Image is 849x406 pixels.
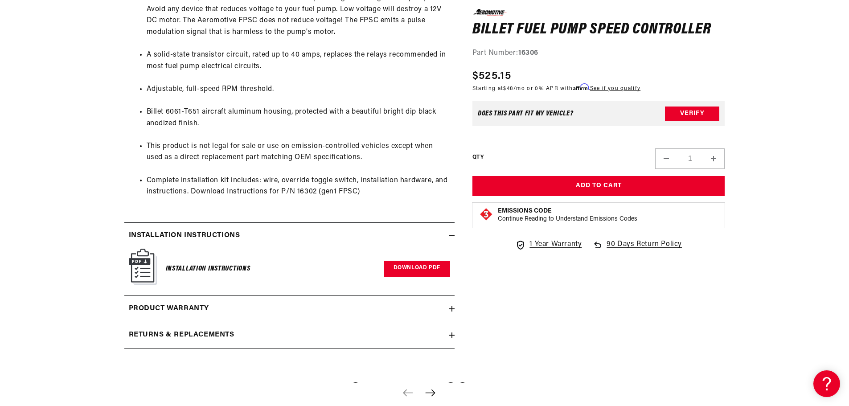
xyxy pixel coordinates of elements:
summary: Product warranty [124,296,455,322]
button: Previous slide [398,383,418,403]
li: Billet 6061-T651 aircraft aluminum housing, protected with a beautiful bright dip black anodized ... [147,107,450,129]
div: Does This part fit My vehicle? [478,110,574,117]
button: Next slide [421,383,440,403]
p: Starting at /mo or 0% APR with . [472,84,640,92]
span: 1 Year Warranty [529,239,582,250]
button: Emissions CodeContinue Reading to Understand Emissions Codes [498,207,637,223]
label: QTY [472,154,484,161]
button: Verify [665,107,719,121]
img: Instruction Manual [129,249,157,285]
li: This product is not legal for sale or use on emission-controlled vehicles except when used as a d... [147,141,450,164]
a: See if you qualify - Learn more about Affirm Financing (opens in modal) [590,86,640,91]
span: 90 Days Return Policy [607,239,682,259]
button: Add to Cart [472,176,725,196]
span: Affirm [573,83,589,90]
li: Complete installation kit includes: wire, override toggle switch, installation hardware, and inst... [147,175,450,198]
h2: Product warranty [129,303,209,315]
li: A solid-state transistor circuit, rated up to 40 amps, replaces the relays recommended in most fu... [147,49,450,72]
a: Download PDF [384,261,450,277]
h2: You may also like [102,382,747,403]
span: $525.15 [472,68,511,84]
h1: Billet Fuel Pump Speed Controller [472,22,725,37]
a: 1 Year Warranty [515,239,582,250]
summary: Returns & replacements [124,322,455,348]
summary: Installation Instructions [124,223,455,249]
a: 90 Days Return Policy [592,239,682,259]
img: Emissions code [479,207,493,221]
div: Part Number: [472,48,725,59]
strong: 16306 [518,49,538,57]
h2: Returns & replacements [129,329,234,341]
li: Adjustable, full-speed RPM threshold. [147,84,450,95]
h2: Installation Instructions [129,230,240,242]
h6: Installation Instructions [166,263,250,275]
p: Continue Reading to Understand Emissions Codes [498,215,637,223]
span: $48 [503,86,513,91]
strong: Emissions Code [498,208,552,214]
